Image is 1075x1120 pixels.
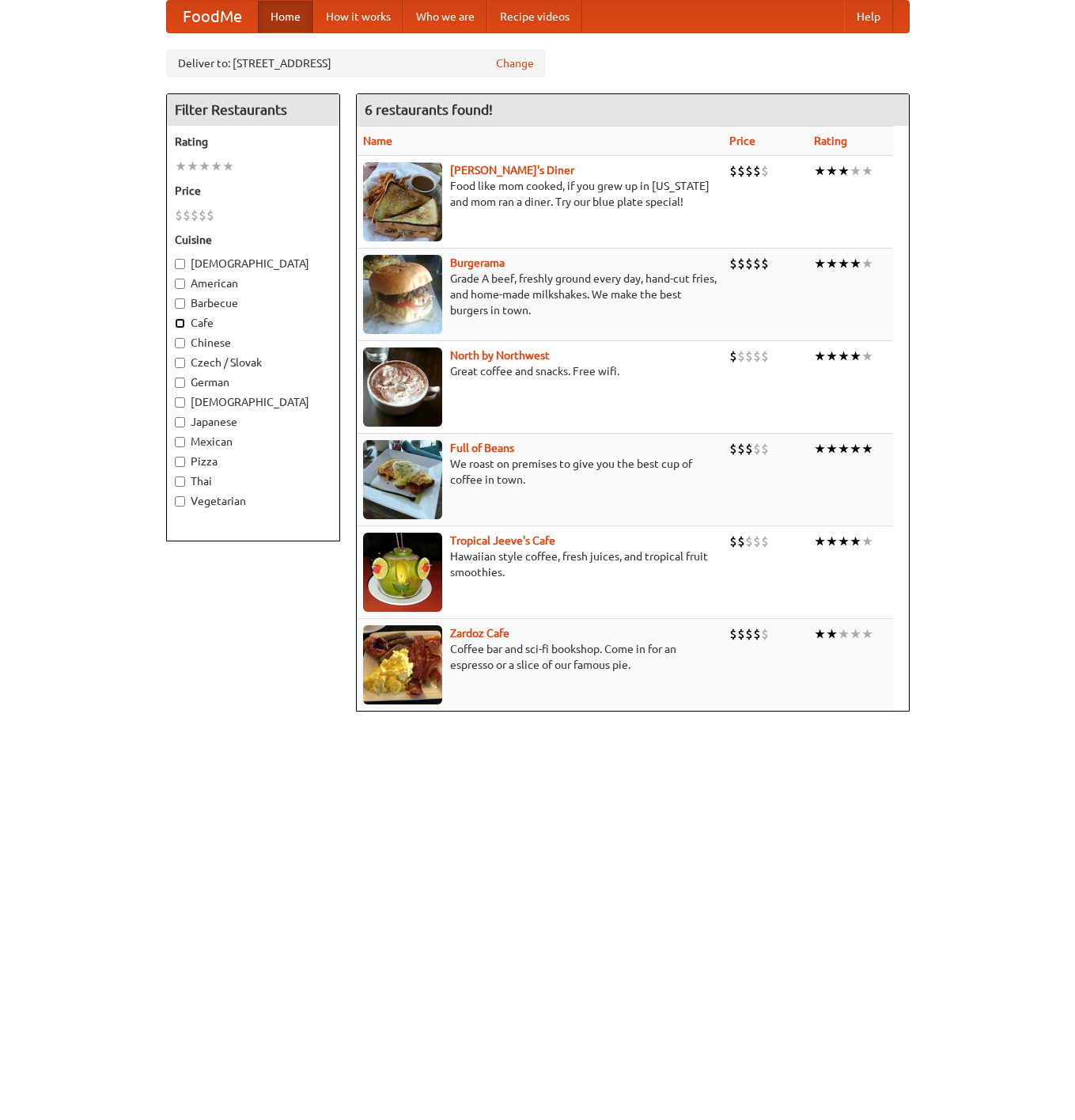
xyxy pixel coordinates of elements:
[861,625,873,643] li: ★
[737,347,745,365] li: $
[861,255,873,272] li: ★
[175,358,185,368] input: Czech / Slovak
[826,625,838,643] li: ★
[745,347,753,365] li: $
[175,493,331,509] label: Vegetarian
[363,178,717,210] p: Food like mom cooked, if you grew up in [US_STATE] and mom ran a diner. Try our blue plate special!
[850,255,861,272] li: ★
[363,135,392,147] a: Name
[814,162,826,180] li: ★
[175,476,185,487] input: Thai
[487,1,582,32] a: Recipe videos
[175,454,331,469] label: Pizza
[737,255,745,272] li: $
[450,256,505,269] a: Burgerama
[365,102,493,117] ng-pluralize: 6 restaurants found!
[753,162,761,180] li: $
[745,440,753,457] li: $
[826,440,838,457] li: ★
[175,374,331,390] label: German
[175,275,331,291] label: American
[175,318,185,328] input: Cafe
[175,256,331,271] label: [DEMOGRAPHIC_DATA]
[850,440,861,457] li: ★
[222,158,234,175] li: ★
[166,49,546,78] div: Deliver to: [STREET_ADDRESS]
[838,625,850,643] li: ★
[850,625,861,643] li: ★
[363,255,442,334] img: burgerama.jpg
[167,94,339,126] h4: Filter Restaurants
[745,162,753,180] li: $
[450,534,555,547] a: Tropical Jeeve's Cafe
[175,457,185,467] input: Pizza
[175,394,331,410] label: [DEMOGRAPHIC_DATA]
[737,162,745,180] li: $
[753,533,761,550] li: $
[363,440,442,519] img: beans.jpg
[745,533,753,550] li: $
[729,440,737,457] li: $
[850,347,861,365] li: ★
[729,533,737,550] li: $
[363,162,442,241] img: sallys.jpg
[729,347,737,365] li: $
[363,271,717,318] p: Grade A beef, freshly ground every day, hand-cut fries, and home-made milkshakes. We make the bes...
[761,440,769,457] li: $
[175,437,185,447] input: Mexican
[450,442,514,454] b: Full of Beans
[814,625,826,643] li: ★
[313,1,403,32] a: How it works
[745,625,753,643] li: $
[175,158,187,175] li: ★
[861,347,873,365] li: ★
[838,162,850,180] li: ★
[761,255,769,272] li: $
[761,347,769,365] li: $
[363,363,717,379] p: Great coffee and snacks. Free wifi.
[175,397,185,408] input: [DEMOGRAPHIC_DATA]
[363,456,717,488] p: We roast on premises to give you the best cup of coffee in town.
[175,414,331,430] label: Japanese
[206,207,214,224] li: $
[363,533,442,612] img: jeeves.jpg
[183,207,191,224] li: $
[826,255,838,272] li: ★
[167,1,258,32] a: FoodMe
[729,625,737,643] li: $
[175,496,185,507] input: Vegetarian
[729,162,737,180] li: $
[175,259,185,269] input: [DEMOGRAPHIC_DATA]
[761,533,769,550] li: $
[745,255,753,272] li: $
[861,162,873,180] li: ★
[187,158,199,175] li: ★
[210,158,222,175] li: ★
[175,207,183,224] li: $
[753,347,761,365] li: $
[753,625,761,643] li: $
[844,1,893,32] a: Help
[175,335,331,351] label: Chinese
[850,533,861,550] li: ★
[737,533,745,550] li: $
[826,347,838,365] li: ★
[761,625,769,643] li: $
[175,232,331,248] h5: Cuisine
[450,164,574,177] b: [PERSON_NAME]'s Diner
[814,533,826,550] li: ★
[814,135,847,147] a: Rating
[838,440,850,457] li: ★
[450,627,509,640] a: Zardoz Cafe
[496,55,534,71] a: Change
[814,255,826,272] li: ★
[175,434,331,450] label: Mexican
[175,298,185,309] input: Barbecue
[175,378,185,388] input: German
[199,158,210,175] li: ★
[363,549,717,580] p: Hawaiian style coffee, fresh juices, and tropical fruit smoothies.
[363,625,442,704] img: zardoz.jpg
